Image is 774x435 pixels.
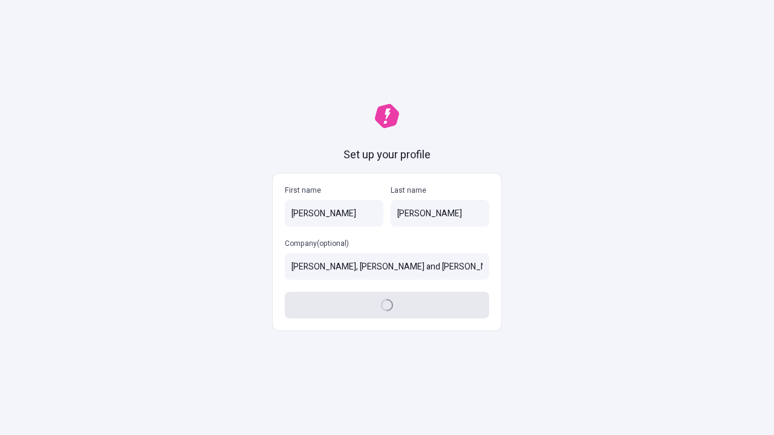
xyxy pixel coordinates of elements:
p: First name [285,185,383,195]
p: Last name [391,185,489,195]
h1: Set up your profile [343,147,431,163]
input: First name [285,200,383,227]
input: Last name [391,200,489,227]
span: (optional) [317,238,349,249]
input: Company(optional) [285,253,489,280]
p: Company [285,239,489,248]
